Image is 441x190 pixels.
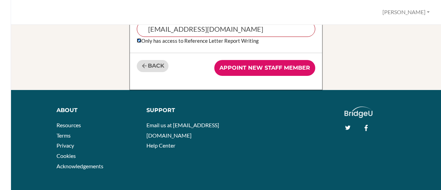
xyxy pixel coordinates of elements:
[137,37,259,44] label: Only has access to Reference Letter Report Writing
[146,107,221,114] div: Support
[57,142,74,149] a: Privacy
[146,122,219,139] a: Email us at [EMAIL_ADDRESS][DOMAIN_NAME]
[57,122,81,128] a: Resources
[379,6,433,19] button: [PERSON_NAME]
[57,152,76,159] a: Cookies
[345,107,372,118] img: logo_white@2x-f4f0deed5e89b7ecb1c2cc34c3e3d731f90f0f143d5ea2071677605dd97b5244.png
[137,60,168,72] a: Back
[137,38,141,43] input: Only has access to Reference Letter Report Writing
[214,60,315,76] input: Appoint new staff member
[137,21,315,37] input: Email
[146,142,175,149] a: Help Center
[57,107,136,114] div: About
[57,132,71,139] a: Terms
[57,163,103,169] a: Acknowledgements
